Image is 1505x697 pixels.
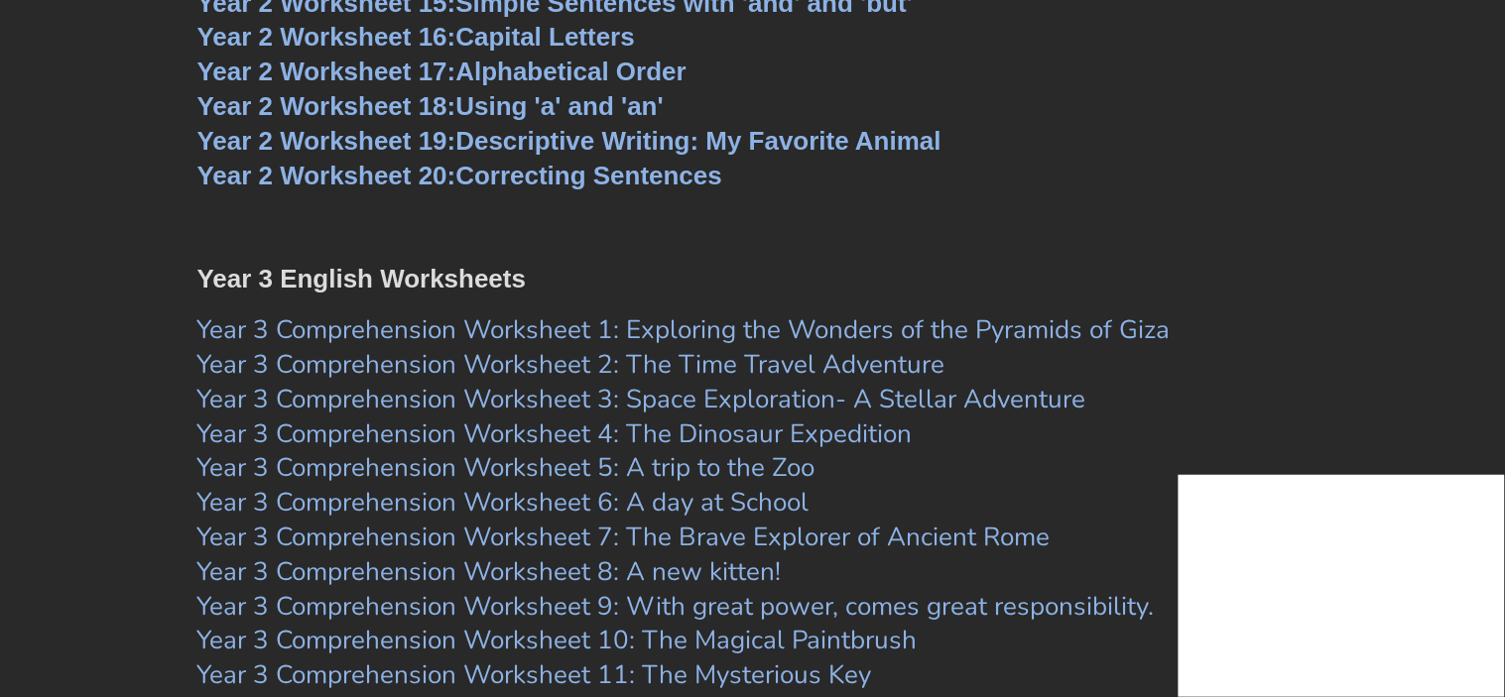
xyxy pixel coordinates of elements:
[197,57,456,86] span: Year 2 Worksheet 17:
[197,312,1171,347] a: Year 3 Comprehension Worksheet 1: Exploring the Wonders of the Pyramids of Giza
[197,450,815,485] a: Year 3 Comprehension Worksheet 5: A trip to the Zoo
[197,91,456,121] span: Year 2 Worksheet 18:
[197,382,1086,416] a: Year 3 Comprehension Worksheet 3: Space Exploration- A Stellar Adventure
[197,485,810,520] a: Year 3 Comprehension Worksheet 6: A day at School
[197,126,941,156] a: Year 2 Worksheet 19:Descriptive Writing: My Favorite Animal
[197,589,1155,624] a: Year 3 Comprehension Worksheet 9: With great power, comes great responsibility.
[197,91,664,121] a: Year 2 Worksheet 18:Using 'a' and 'an'
[197,263,1309,296] h3: Year 3 English Worksheets
[197,623,918,657] a: Year 3 Comprehension Worksheet 10: The Magical Paintbrush
[197,57,687,86] a: Year 2 Worksheet 17:Alphabetical Order
[197,161,456,190] span: Year 2 Worksheet 20:
[197,22,635,52] a: Year 2 Worksheet 16:Capital Letters
[197,554,782,589] a: Year 3 Comprehension Worksheet 8: A new kitten!
[197,22,456,52] span: Year 2 Worksheet 16:
[197,416,913,451] a: Year 3 Comprehension Worksheet 4: The Dinosaur Expedition
[1179,475,1505,697] iframe: Chat Widget
[197,657,872,692] a: Year 3 Comprehension Worksheet 11: The Mysterious Key
[197,126,456,156] span: Year 2 Worksheet 19:
[197,520,1051,554] a: Year 3 Comprehension Worksheet 7: The Brave Explorer of Ancient Rome
[197,161,723,190] a: Year 2 Worksheet 20:Correcting Sentences
[197,347,945,382] a: Year 3 Comprehension Worksheet 2: The Time Travel Adventure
